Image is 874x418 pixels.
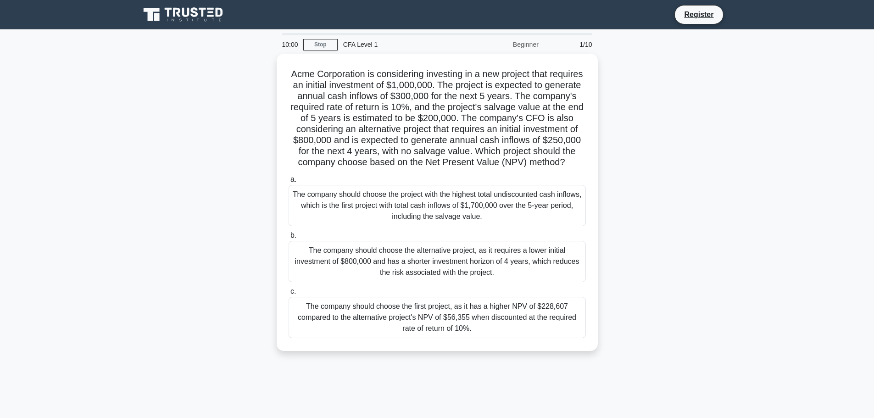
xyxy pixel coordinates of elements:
div: 1/10 [544,35,598,54]
div: The company should choose the project with the highest total undiscounted cash inflows, which is ... [289,185,586,226]
div: The company should choose the alternative project, as it requires a lower initial investment of $... [289,241,586,282]
div: 10:00 [277,35,303,54]
h5: Acme Corporation is considering investing in a new project that requires an initial investment of... [288,68,587,168]
span: a. [290,175,296,183]
span: b. [290,231,296,239]
div: Beginner [464,35,544,54]
div: The company should choose the first project, as it has a higher NPV of $228,607 compared to the a... [289,297,586,338]
div: CFA Level 1 [338,35,464,54]
a: Register [679,9,719,20]
span: c. [290,287,296,295]
a: Stop [303,39,338,50]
